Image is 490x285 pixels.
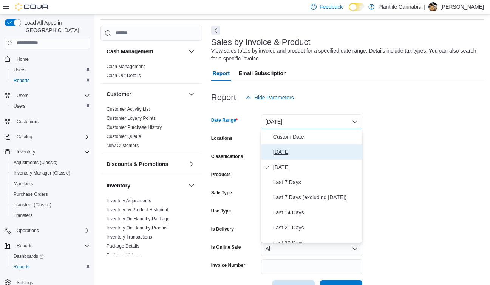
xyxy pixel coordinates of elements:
span: Manifests [14,181,33,187]
a: Home [14,55,32,64]
button: Manifests [8,178,93,189]
label: Use Type [211,208,231,214]
h3: Inventory [107,182,130,189]
label: Date Range [211,117,238,123]
label: Is Online Sale [211,244,241,250]
a: Users [11,65,28,74]
span: Reports [11,262,90,271]
a: Customer Loyalty Points [107,116,156,121]
button: Transfers (Classic) [8,200,93,210]
label: Products [211,172,231,178]
p: | [424,2,425,11]
a: Transfers [11,211,36,220]
span: Email Subscription [239,66,287,81]
span: Dashboards [11,252,90,261]
span: Reports [17,243,32,249]
h3: Customer [107,90,131,98]
span: Users [17,93,28,99]
span: New Customers [107,142,139,149]
span: Operations [14,226,90,235]
button: Hide Parameters [242,90,297,105]
button: Purchase Orders [8,189,93,200]
span: Last 7 Days (excluding [DATE]) [273,193,359,202]
button: Operations [14,226,42,235]
span: Transfers [14,212,32,218]
a: Inventory by Product Historical [107,207,168,212]
button: Catalog [2,132,93,142]
a: New Customers [107,143,139,148]
span: Customers [17,119,39,125]
a: Inventory On Hand by Product [107,225,167,231]
h3: Cash Management [107,48,153,55]
span: [DATE] [273,147,359,156]
button: Users [8,101,93,112]
span: Inventory Adjustments [107,198,151,204]
span: Load All Apps in [GEOGRAPHIC_DATA] [21,19,90,34]
a: Adjustments (Classic) [11,158,60,167]
p: Plantlife Cannabis [378,2,421,11]
button: Next [211,26,220,35]
span: Users [14,91,90,100]
a: Purchase Orders [11,190,51,199]
button: Customer [107,90,185,98]
span: Operations [17,228,39,234]
button: Reports [14,241,36,250]
span: Catalog [14,132,90,141]
button: [DATE] [261,114,362,129]
button: All [261,241,362,256]
label: Sale Type [211,190,232,196]
span: Reports [11,76,90,85]
span: Cash Management [107,64,145,70]
button: Inventory Manager (Classic) [8,168,93,178]
span: Report [213,66,230,81]
label: Locations [211,135,233,141]
button: Adjustments (Classic) [8,157,93,168]
span: Customer Loyalty Points [107,115,156,121]
button: Catalog [14,132,35,141]
div: Sammi Lane [428,2,437,11]
button: Users [14,91,31,100]
span: Users [11,65,90,74]
p: [PERSON_NAME] [441,2,484,11]
a: Inventory Manager (Classic) [11,169,73,178]
span: Purchase Orders [11,190,90,199]
button: Inventory [187,181,196,190]
span: Transfers (Classic) [14,202,51,208]
a: Transfers (Classic) [11,200,54,209]
span: Manifests [11,179,90,188]
button: Customer [187,90,196,99]
a: Reports [11,262,32,271]
span: Inventory [17,149,35,155]
a: Inventory Adjustments [107,198,151,203]
span: Custom Date [273,132,359,141]
span: Inventory Transactions [107,234,152,240]
span: Feedback [320,3,343,11]
label: Invoice Number [211,262,245,268]
span: Last 7 Days [273,178,359,187]
a: Inventory On Hand by Package [107,216,170,221]
span: Users [14,67,25,73]
span: Inventory Manager (Classic) [14,170,70,176]
span: Inventory Manager (Classic) [11,169,90,178]
span: Customer Activity List [107,106,150,112]
a: Cash Management [107,64,145,69]
div: Cash Management [100,62,202,83]
span: Users [14,103,25,109]
span: Customer Queue [107,133,141,139]
span: Cash Out Details [107,73,141,79]
button: Customers [2,116,93,127]
button: Cash Management [107,48,185,55]
span: Users [11,102,90,111]
button: Reports [8,75,93,86]
button: Discounts & Promotions [187,160,196,169]
span: Last 30 Days [273,238,359,247]
h3: Discounts & Promotions [107,160,168,168]
span: Dashboards [14,253,44,259]
button: Cash Management [187,47,196,56]
span: Home [17,56,29,62]
button: Discounts & Promotions [107,160,185,168]
span: Last 14 Days [273,208,359,217]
